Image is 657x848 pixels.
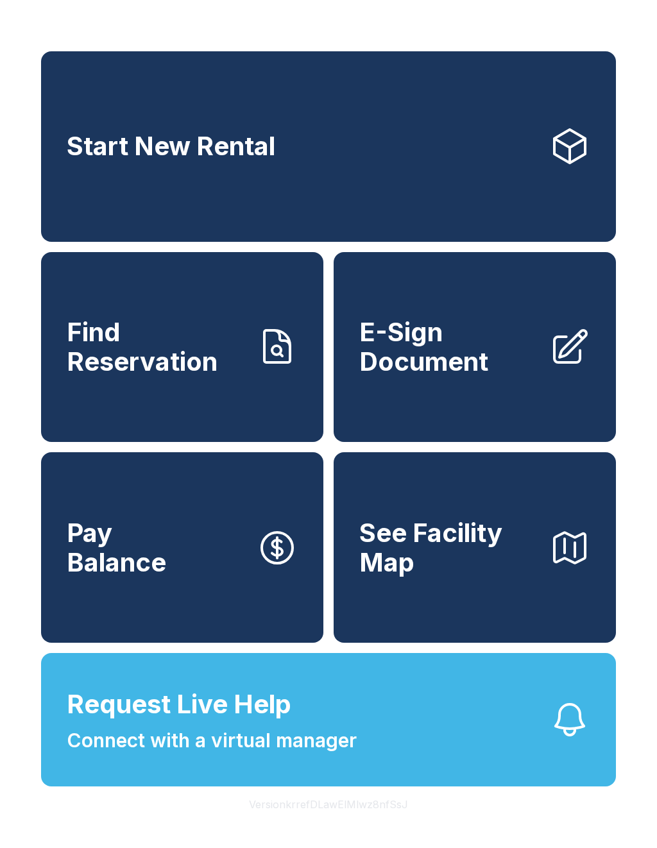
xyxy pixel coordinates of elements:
[41,252,323,443] a: Find Reservation
[67,726,357,755] span: Connect with a virtual manager
[334,252,616,443] a: E-Sign Document
[67,685,291,724] span: Request Live Help
[67,518,166,577] span: Pay Balance
[41,452,323,643] button: PayBalance
[67,318,246,376] span: Find Reservation
[359,518,539,577] span: See Facility Map
[67,131,275,161] span: Start New Rental
[41,653,616,786] button: Request Live HelpConnect with a virtual manager
[334,452,616,643] button: See Facility Map
[359,318,539,376] span: E-Sign Document
[41,51,616,242] a: Start New Rental
[239,786,418,822] button: VersionkrrefDLawElMlwz8nfSsJ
